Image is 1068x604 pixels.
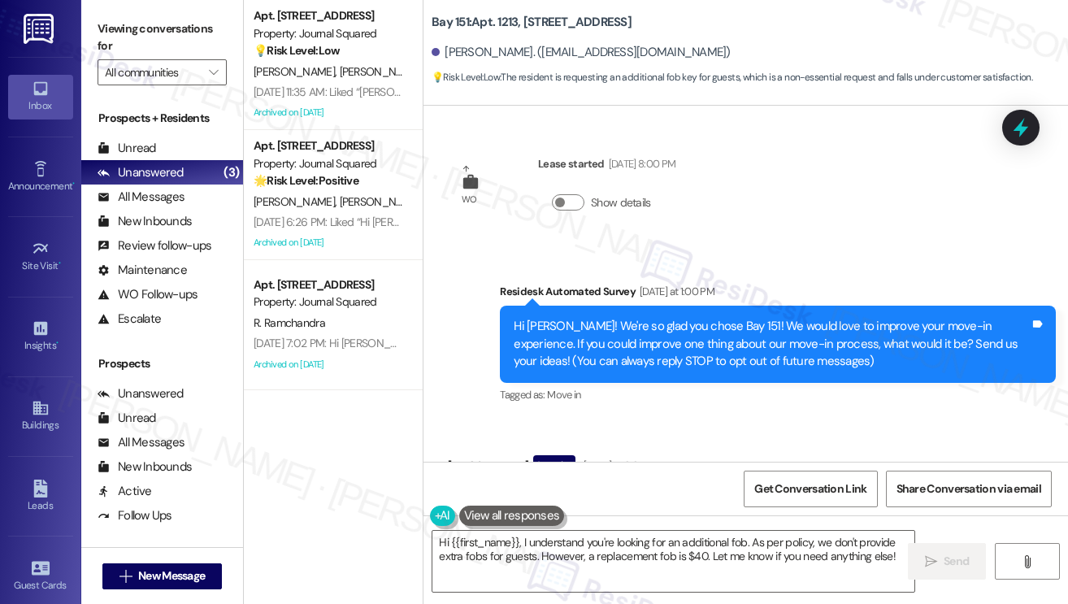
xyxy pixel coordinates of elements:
span: [PERSON_NAME] [340,64,426,79]
div: New Inbounds [98,458,192,476]
div: Lease started [538,155,675,178]
div: (3) [219,160,243,185]
div: Unread [98,140,156,157]
div: [DATE] at 1:00 PM [636,283,714,300]
span: • [56,337,59,349]
div: New Inbounds [98,213,192,230]
button: New Message [102,563,223,589]
div: [DATE] 8:00 PM [605,155,676,172]
a: Insights • [8,315,73,358]
span: • [59,258,61,269]
div: Follow Ups [98,507,172,524]
div: [DATE] 6:26 PM: Liked “Hi [PERSON_NAME] and [PERSON_NAME]! Starting [DATE]…” [254,215,642,229]
a: Leads [8,475,73,519]
button: Send [908,543,987,580]
span: [PERSON_NAME] [254,194,340,209]
div: Tagged as: [500,383,1056,406]
div: Archived on [DATE] [252,232,406,253]
div: Prospects + Residents [81,110,243,127]
a: Inbox [8,75,73,119]
div: Apt. [STREET_ADDRESS] [254,276,404,293]
div: Property: Journal Squared [254,25,404,42]
div: Prospects [81,355,243,372]
a: Site Visit • [8,235,73,279]
div: Hi [PERSON_NAME]! We're so glad you chose Bay 151! We would love to improve your move-in experien... [514,318,1030,370]
div: WO [462,191,477,208]
div: Apt. [STREET_ADDRESS] [254,137,404,154]
a: Guest Cards [8,554,73,598]
div: All Messages [98,189,185,206]
div: Question [533,455,576,476]
img: ResiDesk Logo [24,14,57,44]
span: [PERSON_NAME] [340,194,421,209]
div: [DATE] at 3:31 PM [580,457,657,474]
span: Share Conversation via email [897,480,1041,498]
textarea: Hi {{first_name}}, I understand you're looking for an additional fob. As per policy, we don't pro... [432,531,914,592]
a: Buildings [8,394,73,438]
strong: 🌟 Risk Level: Positive [254,173,358,188]
div: Active [98,483,152,500]
span: R. Ramchandra [254,315,325,330]
div: Archived on [DATE] [252,102,406,123]
span: Send [944,553,969,570]
label: Viewing conversations for [98,16,227,59]
strong: 💡 Risk Level: Low [432,71,500,84]
div: Residesk Automated Survey [500,283,1056,306]
b: Bay 151: Apt. 1213, [STREET_ADDRESS] [432,14,632,31]
div: Property: Journal Squared [254,293,404,311]
span: Move in [547,388,580,402]
span: Get Conversation Link [754,480,866,498]
div: Unanswered [98,164,184,181]
div: WO Follow-ups [98,286,198,303]
i:  [209,66,218,79]
i:  [925,555,937,568]
div: All Messages [98,434,185,451]
i:  [1021,555,1033,568]
div: Archived on [DATE] [252,354,406,375]
input: All communities [105,59,201,85]
div: Review follow-ups [98,237,211,254]
div: [PERSON_NAME]. ([EMAIL_ADDRESS][DOMAIN_NAME]) [432,44,731,61]
strong: 💡 Risk Level: Low [254,43,340,58]
label: Show details [591,194,651,211]
div: Unread [98,410,156,427]
div: Escalate [98,311,161,328]
span: • [72,178,75,189]
span: [PERSON_NAME] [254,64,340,79]
div: Property: Journal Squared [254,155,404,172]
button: Share Conversation via email [886,471,1052,507]
span: : The resident is requesting an additional fob key for guests, which is a non-essential request a... [432,69,1032,86]
button: Get Conversation Link [744,471,877,507]
div: Maintenance [98,262,187,279]
div: Unanswered [98,385,184,402]
span: New Message [138,567,205,584]
div: [PERSON_NAME] [448,455,657,481]
div: Apt. [STREET_ADDRESS] [254,7,404,24]
i:  [119,570,132,583]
